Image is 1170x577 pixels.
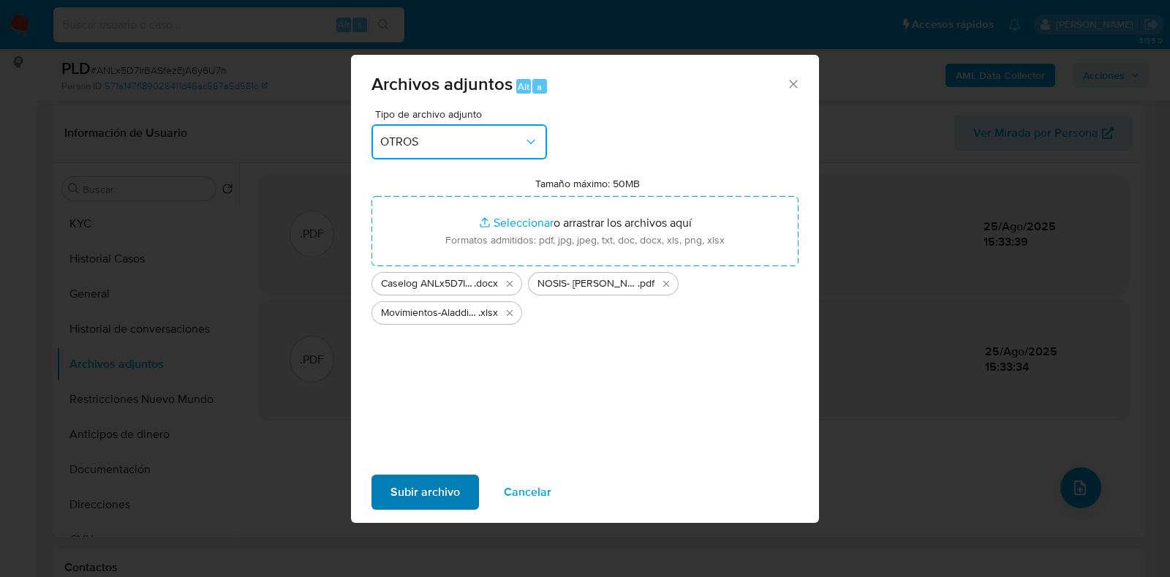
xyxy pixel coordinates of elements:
[504,476,551,508] span: Cancelar
[375,109,551,119] span: Tipo de archivo adjunto
[478,306,498,320] span: .xlsx
[501,304,518,322] button: Eliminar Movimientos-Aladdin- Facundo Juan Manuel Caucota.xlsx
[381,276,474,291] span: Caselog ANLx5D7IrBASfezEjA6y6U7h_2025_07_18_11_05_28
[537,276,638,291] span: NOSIS- [PERSON_NAME]
[535,177,640,190] label: Tamaño máximo: 50MB
[371,266,799,325] ul: Archivos seleccionados
[786,77,799,90] button: Cerrar
[380,135,524,149] span: OTROS
[638,276,654,291] span: .pdf
[518,80,529,94] span: Alt
[657,275,675,293] button: Eliminar NOSIS- Madelmo Caucota.pdf
[381,306,478,320] span: Movimientos-Aladdin- Facundo [PERSON_NAME]
[485,475,570,510] button: Cancelar
[390,476,460,508] span: Subir archivo
[371,71,513,97] span: Archivos adjuntos
[501,275,518,293] button: Eliminar Caselog ANLx5D7IrBASfezEjA6y6U7h_2025_07_18_11_05_28.docx
[474,276,498,291] span: .docx
[371,475,479,510] button: Subir archivo
[371,124,547,159] button: OTROS
[537,80,542,94] span: a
